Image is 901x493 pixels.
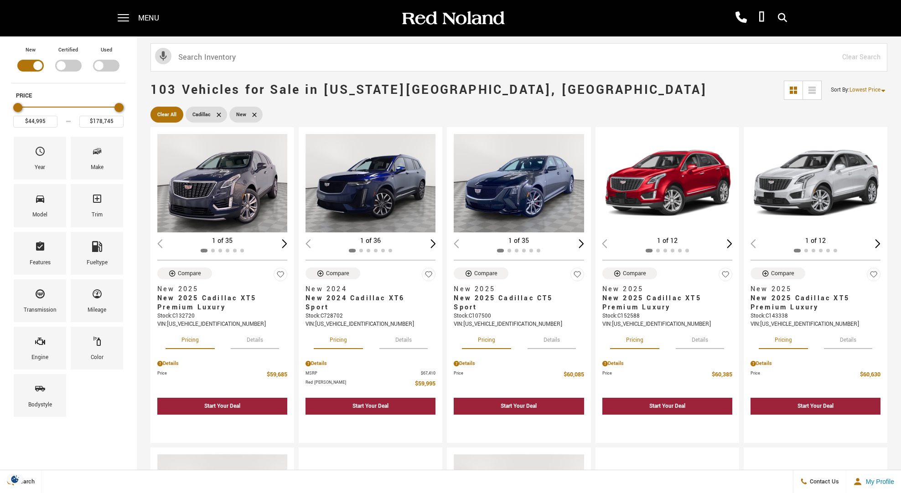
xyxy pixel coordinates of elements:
[422,267,435,285] button: Save Vehicle
[415,379,435,389] span: $59,995
[157,134,289,232] div: 1 / 2
[602,134,734,232] img: 2025 Cadillac XT5 Premium Luxury 1
[91,353,104,363] div: Color
[13,103,22,112] div: Minimum Price
[454,370,584,380] a: Price $60,085
[474,269,497,277] div: Compare
[71,327,123,370] div: ColorColor
[157,398,287,415] div: Start Your Deal
[14,184,66,227] div: ModelModel
[602,320,732,329] div: VIN: [US_VEHICLE_IDENTIFICATION_NUMBER]
[751,285,874,294] span: New 2025
[35,239,46,258] span: Features
[92,191,103,210] span: Trim
[306,359,435,368] div: Pricing Details - New 2024 Cadillac XT6 Sport With Navigation & AWD
[16,92,121,100] h5: Price
[306,320,435,329] div: VIN: [US_VEHICLE_IDENTIFICATION_NUMBER]
[28,400,52,410] div: Bodystyle
[236,109,246,120] span: New
[92,286,103,305] span: Mileage
[602,236,732,246] div: 1 of 12
[454,398,584,415] div: Start Your Deal
[192,109,211,120] span: Cadillac
[771,269,794,277] div: Compare
[751,267,805,279] button: Compare Vehicle
[306,294,429,312] span: New 2024 Cadillac XT6 Sport
[454,236,584,246] div: 1 of 35
[454,134,585,232] img: 2025 Cadillac CT5 Sport 1
[157,285,280,294] span: New 2025
[649,402,685,410] div: Start Your Deal
[157,294,280,312] span: New 2025 Cadillac XT5 Premium Luxury
[14,232,66,275] div: FeaturesFeatures
[454,312,584,320] div: Stock : C107500
[751,320,880,329] div: VIN: [US_VEHICLE_IDENTIFICATION_NUMBER]
[824,329,872,349] button: details tab
[306,134,437,232] img: 2024 Cadillac XT6 Sport 1
[71,279,123,322] div: MileageMileage
[71,137,123,180] div: MakeMake
[306,370,421,377] span: MSRP
[454,285,584,312] a: New 2025New 2025 Cadillac CT5 Sport
[751,294,874,312] span: New 2025 Cadillac XT5 Premium Luxury
[564,370,584,380] span: $60,085
[5,474,26,484] section: Click to Open Cookie Consent Modal
[58,46,78,55] label: Certified
[166,329,215,349] button: pricing tab
[32,210,47,220] div: Model
[157,134,289,232] img: 2025 Cadillac XT5 Premium Luxury 1
[71,232,123,275] div: FueltypeFueltype
[751,398,880,415] div: Start Your Deal
[421,370,435,377] span: $67,410
[454,294,577,312] span: New 2025 Cadillac CT5 Sport
[11,46,125,83] div: Filter by Vehicle Type
[14,374,66,417] div: BodystyleBodystyle
[306,236,435,246] div: 1 of 36
[231,329,279,349] button: details tab
[602,134,734,232] div: 1 / 2
[91,163,104,173] div: Make
[306,312,435,320] div: Stock : C728702
[306,379,435,389] a: Red [PERSON_NAME] $59,995
[157,370,287,380] a: Price $59,685
[751,134,882,232] div: 1 / 2
[88,305,106,315] div: Mileage
[454,285,577,294] span: New 2025
[150,81,707,99] span: 103 Vehicles for Sale in [US_STATE][GEOGRAPHIC_DATA], [GEOGRAPHIC_DATA]
[306,370,435,377] a: MSRP $67,410
[602,294,725,312] span: New 2025 Cadillac XT5 Premium Luxury
[454,370,563,380] span: Price
[862,478,894,485] span: My Profile
[114,103,124,112] div: Maximum Price
[157,267,212,279] button: Compare Vehicle
[267,370,287,380] span: $59,685
[719,267,732,285] button: Save Vehicle
[602,312,732,320] div: Stock : C152588
[602,417,732,434] div: undefined - New 2025 Cadillac XT5 Premium Luxury With Navigation & AWD
[454,134,585,232] div: 1 / 2
[155,48,171,64] svg: Click to toggle on voice search
[71,184,123,227] div: TrimTrim
[400,10,505,26] img: Red Noland Auto Group
[602,267,657,279] button: Compare Vehicle
[454,417,584,434] div: undefined - New 2025 Cadillac CT5 Sport With Navigation & AWD
[462,329,511,349] button: pricing tab
[101,46,112,55] label: Used
[831,86,849,94] span: Sort By :
[602,370,712,380] span: Price
[875,239,880,248] div: Next slide
[727,239,732,248] div: Next slide
[92,144,103,163] span: Make
[751,285,880,312] a: New 2025New 2025 Cadillac XT5 Premium Luxury
[282,239,288,248] div: Next slide
[5,474,26,484] img: Opt-Out Icon
[751,370,880,380] a: Price $60,630
[35,286,46,305] span: Transmission
[178,269,201,277] div: Compare
[306,285,435,312] a: New 2024New 2024 Cadillac XT6 Sport
[623,269,646,277] div: Compare
[751,359,880,368] div: Pricing Details - New 2025 Cadillac XT5 Premium Luxury With Navigation & AWD
[87,258,108,268] div: Fueltype
[501,402,537,410] div: Start Your Deal
[610,329,659,349] button: pricing tab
